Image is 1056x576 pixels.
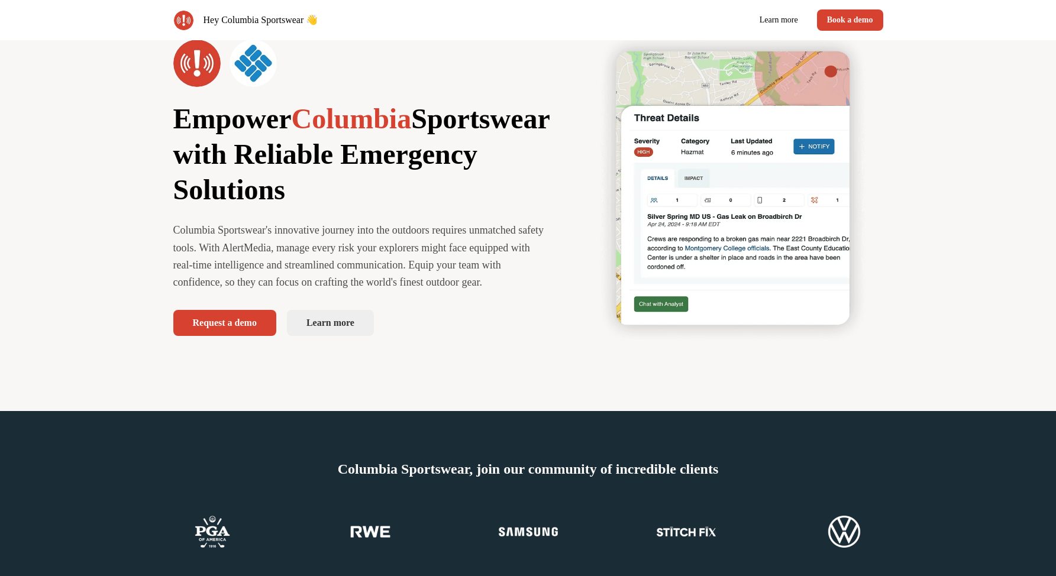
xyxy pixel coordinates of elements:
p: Empower Sportswear with Reliable Emergency Solutions [173,101,550,208]
button: Request a demo [173,310,276,336]
p: Columbia Sportswear, join our community of incredible clients [338,458,719,480]
p: Hey Columbia Sportswear 👋 [204,13,318,27]
span: Columbia [291,103,411,134]
a: Learn more [750,9,808,31]
a: Learn more [287,310,374,336]
button: Book a demo [817,9,883,31]
p: Columbia Sportswear's innovative journey into the outdoors requires unmatched safety tools. With ... [173,222,550,291]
